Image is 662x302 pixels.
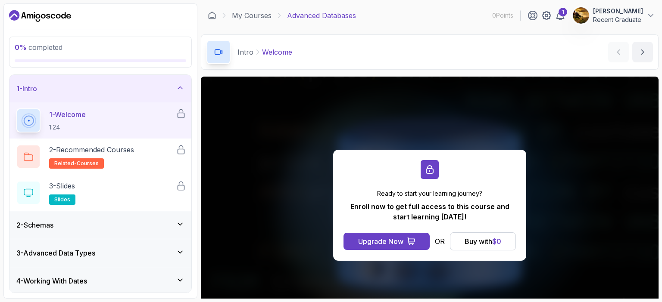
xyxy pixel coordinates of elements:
p: 0 Points [492,11,513,20]
button: 2-Recommended Coursesrelated-courses [16,145,184,169]
p: OR [435,236,445,247]
a: Dashboard [208,11,216,20]
button: 1-Intro [9,75,191,102]
p: Enroll now to get full access to this course and start learning [DATE]! [343,201,516,222]
div: Buy with [465,236,501,247]
button: Upgrade Now [343,233,430,250]
button: 3-Advanced Data Types [9,239,191,267]
h3: 1 - Intro [16,83,37,94]
span: $ 0 [492,237,501,246]
p: 1:24 [49,123,86,132]
div: Upgrade Now [358,236,403,247]
p: Recent Graduate [593,15,643,24]
h3: 4 - Working With Dates [16,276,87,286]
button: 1-Welcome1:24 [16,108,184,133]
button: next content [632,42,653,62]
span: slides [54,196,70,203]
button: user profile image[PERSON_NAME]Recent Graduate [572,7,655,24]
div: 1 [559,8,567,16]
button: 4-Working With Dates [9,267,191,295]
span: related-courses [54,160,99,167]
p: Welcome [262,47,292,57]
button: Buy with$0 [450,232,516,250]
p: [PERSON_NAME] [593,7,643,15]
p: Advanced Databases [287,10,356,21]
button: previous content [608,42,629,62]
span: 0 % [15,43,27,52]
button: 2-Schemas [9,211,191,239]
p: Intro [237,47,253,57]
h3: 2 - Schemas [16,220,53,230]
a: My Courses [232,10,272,21]
a: 1 [555,10,565,21]
a: Dashboard [9,9,71,23]
button: 3-Slidesslides [16,181,184,205]
span: completed [15,43,62,52]
h3: 3 - Advanced Data Types [16,248,95,258]
p: 1 - Welcome [49,109,86,120]
p: 2 - Recommended Courses [49,145,134,155]
p: 3 - Slides [49,181,75,191]
img: user profile image [573,7,589,24]
p: Ready to start your learning journey? [343,189,516,198]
